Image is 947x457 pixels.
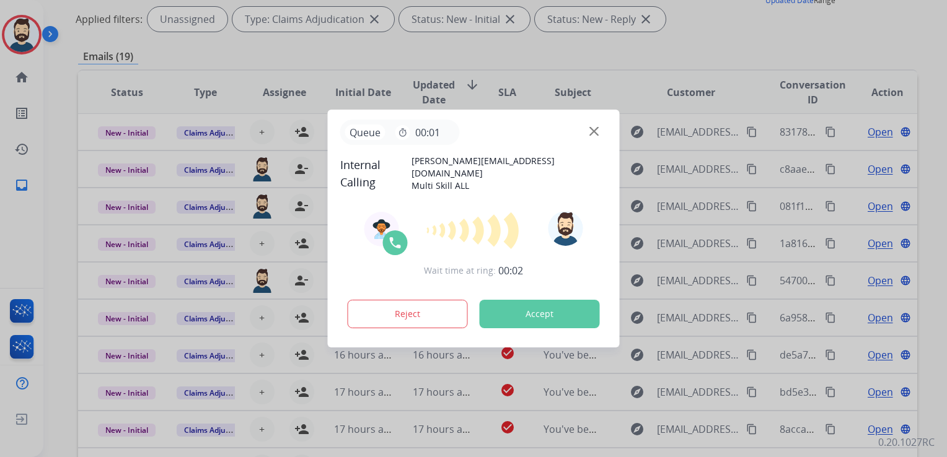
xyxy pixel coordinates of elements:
[412,180,607,192] p: Multi Skill ALL
[398,128,408,137] mat-icon: timer
[498,263,523,278] span: 00:02
[372,219,392,239] img: agent-avatar
[412,155,607,180] p: [PERSON_NAME][EMAIL_ADDRESS][DOMAIN_NAME]
[548,211,583,246] img: avatar
[589,127,599,136] img: close-button
[424,264,496,277] span: Wait time at ring:
[345,124,385,140] p: Queue
[480,300,600,328] button: Accept
[340,156,412,191] span: Internal Calling
[415,125,440,140] span: 00:01
[388,235,403,250] img: call-icon
[348,300,468,328] button: Reject
[878,435,935,450] p: 0.20.1027RC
